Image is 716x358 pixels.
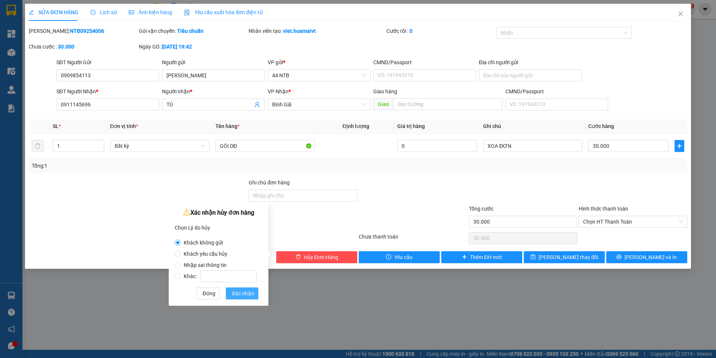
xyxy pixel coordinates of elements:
div: Chưa thanh toán [358,233,468,246]
img: icon [184,10,190,16]
span: Thêm ĐH mới [470,253,502,261]
span: Chọn HT Thanh Toán [583,216,683,227]
span: VP Nhận [268,88,289,94]
button: delete [32,140,44,152]
span: picture [129,10,134,15]
b: viet.hoamaivt [283,28,316,34]
span: Giao hàng [373,88,397,94]
button: save[PERSON_NAME] thay đổi [524,251,605,263]
div: Người gửi [162,58,265,66]
button: deleteHủy Đơn Hàng [276,251,357,263]
b: Tiêu chuẩn [177,28,203,34]
div: CMND/Passport [373,58,476,66]
span: Tên hàng [215,123,240,129]
span: 44 NTB [272,70,366,81]
input: Ghi Chú [483,140,582,152]
b: NTB09254006 [70,28,104,34]
span: Định lượng [343,123,369,129]
div: Chưa cước : [29,43,137,51]
span: close [678,11,684,17]
input: Ghi chú đơn hàng [249,190,357,202]
b: 0 [410,28,413,34]
th: Ghi chú [480,119,585,134]
span: plus [462,254,467,260]
span: Khách yêu cầu hủy [181,251,230,257]
button: exclamation-circleYêu cầu [359,251,440,263]
button: plusThêm ĐH mới [441,251,522,263]
span: Giá trị hàng [397,123,425,129]
div: Xác nhận hủy đơn hàng [175,207,262,218]
span: Yêu cầu xuất hóa đơn điện tử [184,9,263,15]
div: Chọn Lý do hủy [175,222,262,233]
label: Hình thức thanh toán [579,206,628,212]
input: VD: Bàn, Ghế [215,140,315,152]
span: [PERSON_NAME] thay đổi [539,253,598,261]
div: SĐT Người Nhận [56,87,159,96]
span: Đóng [203,289,215,298]
div: Nhân viên tạo: [249,27,385,35]
span: warning [183,208,190,216]
span: Nhập sai thông tin [181,262,230,268]
span: Lịch sử [90,9,117,15]
label: Ghi chú đơn hàng [249,180,290,186]
span: delete [296,254,301,260]
span: plus [675,143,684,149]
span: Bất kỳ [115,140,205,152]
span: Hủy Đơn Hàng [304,253,338,261]
input: Địa chỉ của người gửi [479,69,582,81]
button: Đóng [197,287,220,299]
b: [DATE] 19:42 [162,44,192,50]
span: Khách không gửi [181,240,226,246]
span: save [530,254,536,260]
span: Đơn vị tính [110,123,138,129]
div: VP gửi [268,58,370,66]
div: SĐT Người Gửi [56,58,159,66]
input: Khác: [200,270,256,282]
div: [PERSON_NAME]: [29,27,137,35]
div: Người nhận [162,87,265,96]
span: [PERSON_NAME] và In [625,253,677,261]
button: plus [675,140,684,152]
span: exclamation-circle [386,254,391,260]
div: Ngày GD: [139,43,248,51]
input: Dọc đường [393,98,502,110]
span: Bình Giã [272,99,366,110]
button: Xác nhận [226,287,258,299]
button: Close [670,4,691,25]
span: user-add [254,102,260,108]
div: Địa chỉ người gửi [479,58,582,66]
span: Giao [373,98,393,110]
span: Xác nhận [232,289,254,298]
div: CMND/Passport [505,87,608,96]
span: Khác: [181,273,259,279]
span: clock-circle [90,10,96,15]
span: edit [29,10,34,15]
b: 30.000 [58,44,74,50]
div: Tổng: 1 [32,162,276,170]
span: Ảnh kiện hàng [129,9,172,15]
div: Cước rồi : [386,27,495,35]
span: SỬA ĐƠN HÀNG [29,9,78,15]
div: Gói vận chuyển: [139,27,248,35]
span: Cước hàng [588,123,614,129]
span: Yêu cầu [394,253,413,261]
span: Tổng cước [469,206,494,212]
button: printer[PERSON_NAME] và In [606,251,687,263]
span: printer [616,254,622,260]
span: SL [53,123,59,129]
